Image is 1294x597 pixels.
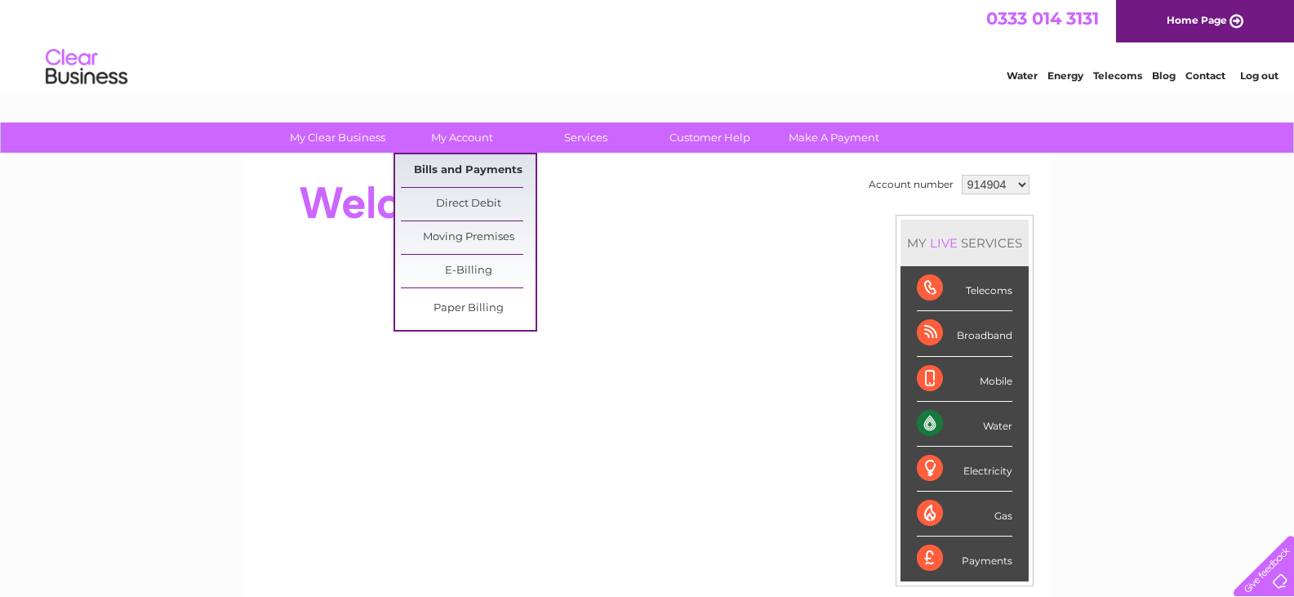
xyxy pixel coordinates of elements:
div: Broadband [917,311,1012,356]
div: Payments [917,537,1012,581]
div: MY SERVICES [900,220,1029,266]
div: Telecoms [917,266,1012,311]
div: Water [917,402,1012,447]
a: 0333 014 3131 [986,8,1099,29]
a: Log out [1240,69,1278,82]
a: Customer Help [643,123,777,153]
a: Paper Billing [401,292,536,325]
div: LIVE [927,235,961,251]
a: Water [1007,69,1038,82]
a: Energy [1047,69,1083,82]
a: Moving Premises [401,221,536,254]
a: Services [518,123,653,153]
img: logo.png [45,42,128,92]
a: My Account [394,123,529,153]
div: Mobile [917,357,1012,402]
a: Make A Payment [767,123,901,153]
a: E-Billing [401,255,536,287]
a: Contact [1185,69,1225,82]
a: Bills and Payments [401,154,536,187]
a: My Clear Business [270,123,405,153]
a: Blog [1152,69,1176,82]
div: Gas [917,492,1012,537]
div: Electricity [917,447,1012,492]
td: Account number [865,171,958,198]
a: Telecoms [1093,69,1142,82]
a: Direct Debit [401,188,536,221]
div: Clear Business is a trading name of Verastar Limited (registered in [GEOGRAPHIC_DATA] No. 3667643... [262,9,1034,79]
